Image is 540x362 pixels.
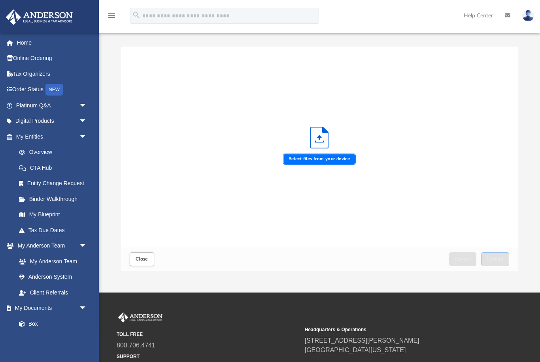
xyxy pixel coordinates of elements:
[117,353,299,360] small: SUPPORT
[4,9,75,25] img: Anderson Advisors Platinum Portal
[6,238,95,254] a: My Anderson Teamarrow_drop_down
[107,11,116,21] i: menu
[6,113,99,129] a: Digital Productsarrow_drop_down
[487,257,504,261] span: Upload
[6,82,99,98] a: Order StatusNEW
[481,252,510,266] button: Upload
[11,316,91,332] a: Box
[6,66,99,82] a: Tax Organizers
[11,191,99,207] a: Binder Walkthrough
[305,326,487,333] small: Headquarters & Operations
[11,144,99,160] a: Overview
[305,337,419,344] a: [STREET_ADDRESS][PERSON_NAME]
[79,300,95,317] span: arrow_drop_down
[6,129,99,144] a: My Entitiesarrow_drop_down
[107,15,116,21] a: menu
[121,47,518,271] div: Upload
[79,129,95,145] span: arrow_drop_down
[121,47,518,247] div: grid
[117,342,155,349] a: 800.706.4741
[11,285,95,300] a: Client Referrals
[79,238,95,254] span: arrow_drop_down
[132,11,141,19] i: search
[6,51,99,66] a: Online Ordering
[6,300,95,316] a: My Documentsarrow_drop_down
[11,269,95,285] a: Anderson System
[79,113,95,129] span: arrow_drop_down
[79,98,95,114] span: arrow_drop_down
[6,35,99,51] a: Home
[136,257,148,261] span: Close
[305,347,406,353] a: [GEOGRAPHIC_DATA][US_STATE]
[11,176,99,191] a: Entity Change Request
[522,10,534,21] img: User Pic
[11,207,95,223] a: My Blueprint
[6,98,99,113] a: Platinum Q&Aarrow_drop_down
[45,84,63,96] div: NEW
[283,154,356,165] label: Select files from your device
[11,160,99,176] a: CTA Hub
[117,312,164,323] img: Anderson Advisors Platinum Portal
[455,257,471,261] span: Cancel
[449,252,477,266] button: Cancel
[11,253,91,269] a: My Anderson Team
[11,332,95,347] a: Meeting Minutes
[11,222,99,238] a: Tax Due Dates
[117,331,299,338] small: TOLL FREE
[130,252,154,266] button: Close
